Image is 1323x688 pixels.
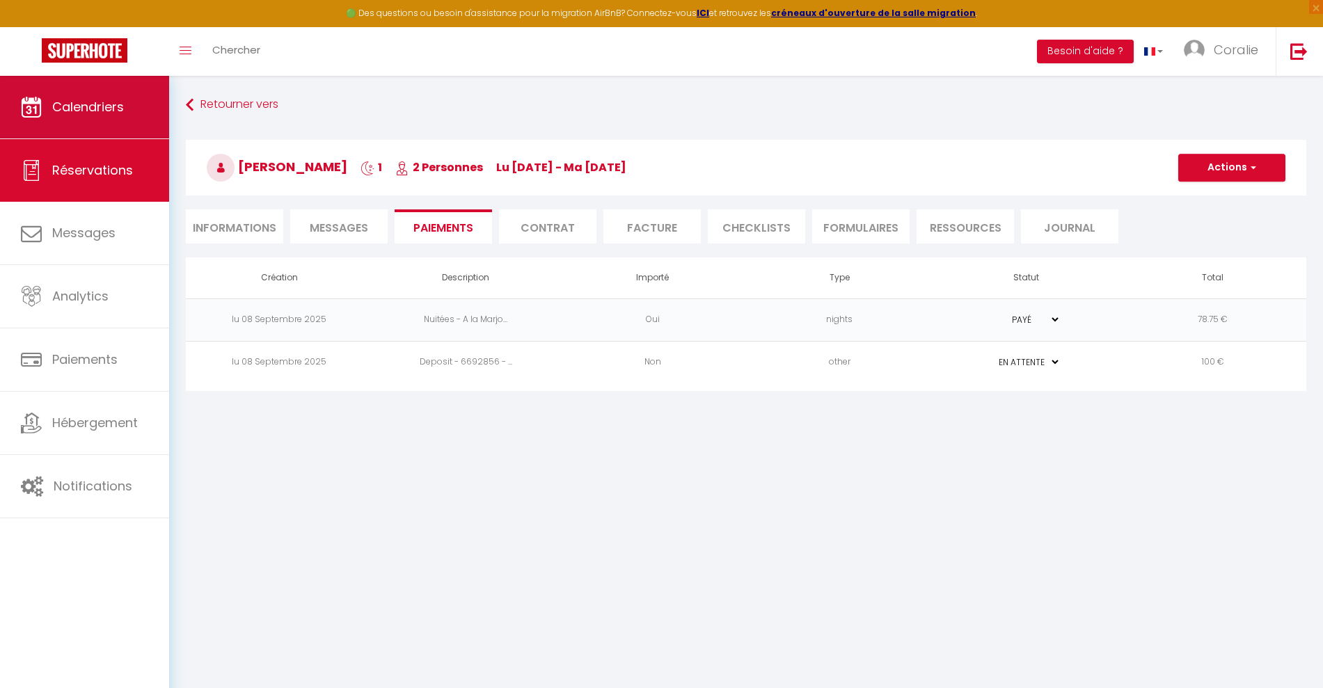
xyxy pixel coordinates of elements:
li: Journal [1021,209,1118,243]
span: Réservations [52,161,133,179]
td: nights [746,298,933,341]
a: Retourner vers [186,93,1306,118]
span: Paiements [52,351,118,368]
li: Informations [186,209,283,243]
td: lu 08 Septembre 2025 [186,341,372,383]
td: 78.75 € [1120,298,1306,341]
a: ... Coralie [1173,27,1276,76]
li: Contrat [499,209,596,243]
li: Ressources [917,209,1014,243]
a: créneaux d'ouverture de la salle migration [771,7,976,19]
button: Actions [1178,154,1285,182]
span: Messages [52,224,116,241]
span: Calendriers [52,98,124,115]
th: Création [186,257,372,298]
td: Non [560,341,746,383]
button: Ouvrir le widget de chat LiveChat [11,6,53,47]
span: Chercher [212,42,260,57]
td: Oui [560,298,746,341]
span: [PERSON_NAME] [207,158,347,175]
td: lu 08 Septembre 2025 [186,298,372,341]
td: Deposit - 6692856 - ... [372,341,559,383]
span: Messages [310,220,368,236]
span: Coralie [1214,41,1258,58]
img: logout [1290,42,1308,60]
li: CHECKLISTS [708,209,805,243]
img: ... [1184,40,1205,61]
td: 100 € [1120,341,1306,383]
a: ICI [697,7,709,19]
th: Total [1120,257,1306,298]
th: Description [372,257,559,298]
button: Besoin d'aide ? [1037,40,1134,63]
td: other [746,341,933,383]
span: Analytics [52,287,109,305]
span: lu [DATE] - ma [DATE] [496,159,626,175]
td: Nuitées - A la Marjo... [372,298,559,341]
img: Super Booking [42,38,127,63]
th: Type [746,257,933,298]
a: Chercher [202,27,271,76]
span: Hébergement [52,414,138,431]
span: Notifications [54,477,132,495]
li: Facture [603,209,701,243]
span: 1 [361,159,382,175]
th: Statut [933,257,1119,298]
li: FORMULAIRES [812,209,910,243]
span: 2 Personnes [395,159,483,175]
li: Paiements [395,209,492,243]
th: Importé [560,257,746,298]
